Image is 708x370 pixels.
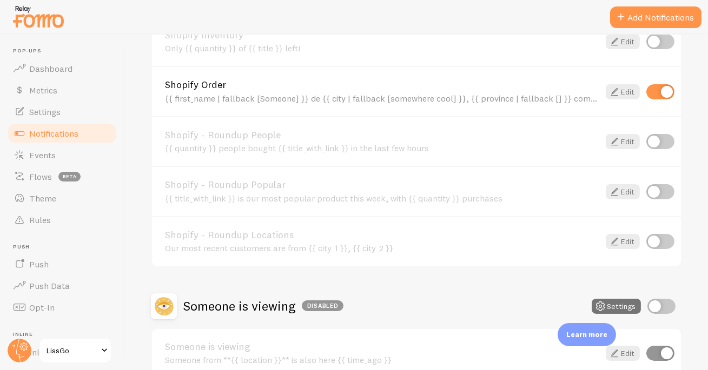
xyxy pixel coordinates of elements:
a: Settings [6,101,118,123]
span: Settings [29,106,61,117]
a: Someone is viewing [165,342,599,352]
div: {{ first_name | fallback [Someone] }} de {{ city | fallback [somewhere cool] }}, {{ province | fa... [165,93,599,103]
p: Learn more [566,329,607,340]
a: Shopify - Roundup People [165,130,599,140]
a: Edit [606,346,640,361]
div: {{ quantity }} people bought {{ title_with_link }} in the last few hours [165,143,599,153]
a: Push Data [6,275,118,297]
div: Disabled [302,300,343,311]
div: Only {{ quantity }} of {{ title }} left! [165,43,599,53]
div: Learn more [558,323,616,346]
a: Edit [606,34,640,49]
span: Notifications [29,128,78,139]
a: Edit [606,184,640,199]
a: Flows beta [6,166,118,187]
span: Push [13,244,118,251]
a: Notifications [6,123,118,144]
span: Opt-In [29,302,55,313]
span: Rules [29,214,51,225]
button: Settings [592,299,641,314]
span: Flows [29,171,52,182]
div: Our most recent customers are from {{ city_1 }}, {{ city_2 }} [165,243,599,253]
span: Push Data [29,280,70,291]
span: LissGo [47,344,98,357]
a: Shopify - Roundup Popular [165,180,599,190]
a: Push [6,253,118,275]
div: Someone from **{{ location }}** is also here {{ time_ago }} [165,355,599,365]
span: Pop-ups [13,48,118,55]
a: Shopify - Roundup Locations [165,230,599,240]
a: LissGo [39,338,112,364]
span: Theme [29,193,56,204]
span: beta [58,172,81,181]
h2: Someone is viewing [183,298,343,314]
a: Theme [6,187,118,209]
a: Edit [606,134,640,149]
span: Events [29,150,56,160]
a: Shopify Inventory [165,30,599,40]
span: Dashboard [29,63,72,74]
span: Inline [13,331,118,338]
a: Edit [606,84,640,99]
img: fomo-relay-logo-orange.svg [11,3,65,30]
a: Metrics [6,79,118,101]
a: Shopify Order [165,80,599,90]
a: Dashboard [6,58,118,79]
a: Rules [6,209,118,231]
a: Events [6,144,118,166]
a: Opt-In [6,297,118,318]
span: Push [29,259,49,270]
img: Someone is viewing [151,293,177,319]
a: Edit [606,234,640,249]
span: Metrics [29,85,57,96]
div: {{ title_with_link }} is our most popular product this week, with {{ quantity }} purchases [165,193,599,203]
